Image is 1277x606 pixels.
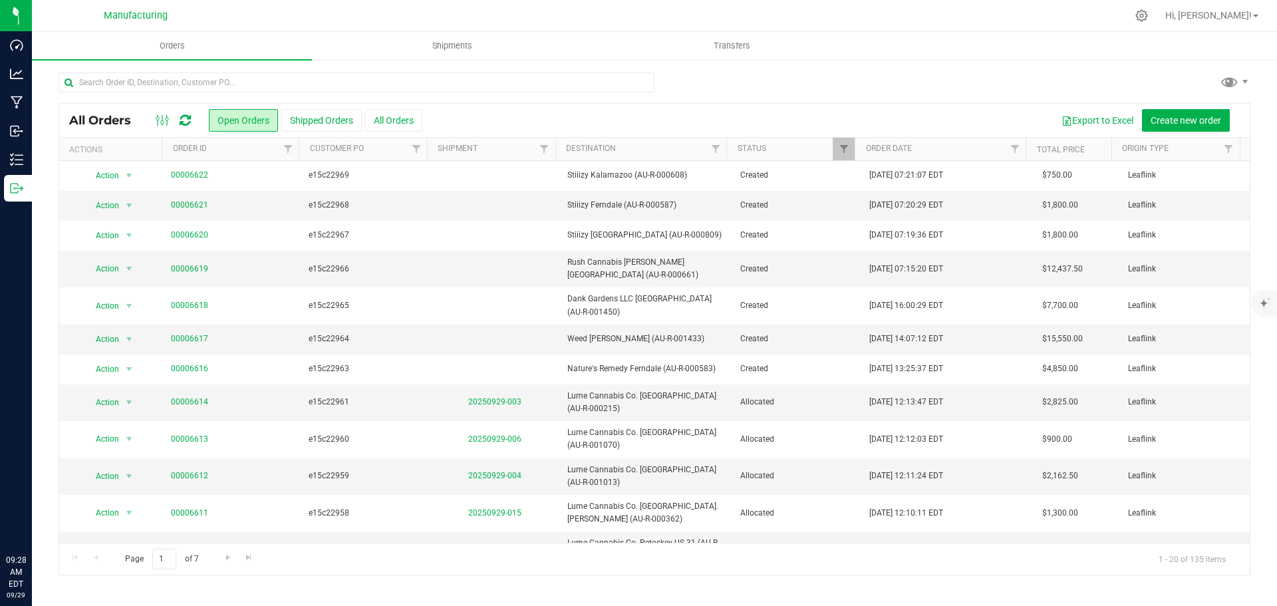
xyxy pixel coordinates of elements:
[121,330,138,349] span: select
[869,169,943,182] span: [DATE] 07:21:07 EDT
[121,360,138,379] span: select
[84,166,120,185] span: Action
[84,330,120,349] span: Action
[468,471,521,480] a: 20250929-004
[171,470,208,482] a: 00006612
[1128,507,1242,520] span: Leaflink
[171,263,208,275] a: 00006619
[10,153,23,166] inline-svg: Inventory
[704,138,726,160] a: Filter
[567,390,724,415] span: Lume Cannabis Co. [GEOGRAPHIC_DATA] (AU-R-000215)
[567,333,724,345] span: Weed [PERSON_NAME] (AU-R-001433)
[152,549,176,569] input: 1
[1042,229,1078,241] span: $1,800.00
[309,169,422,182] span: e15c22969
[84,504,120,522] span: Action
[171,199,208,212] a: 00006621
[1165,10,1252,21] span: Hi, [PERSON_NAME]!
[1128,299,1242,312] span: Leaflink
[740,433,854,446] span: Allocated
[1128,363,1242,375] span: Leaflink
[566,144,616,153] a: Destination
[1148,549,1236,569] span: 1 - 20 of 135 items
[1128,229,1242,241] span: Leaflink
[1042,333,1083,345] span: $15,550.00
[6,590,26,600] p: 09/29
[869,470,943,482] span: [DATE] 12:11:24 EDT
[1053,109,1142,132] button: Export to Excel
[121,430,138,448] span: select
[869,433,943,446] span: [DATE] 12:12:03 EDT
[84,196,120,215] span: Action
[32,32,312,60] a: Orders
[869,299,943,312] span: [DATE] 16:00:29 EDT
[1151,115,1221,126] span: Create new order
[1122,144,1169,153] a: Origin Type
[1042,433,1072,446] span: $900.00
[121,541,138,559] span: select
[84,467,120,486] span: Action
[468,508,521,518] a: 20250929-015
[740,396,854,408] span: Allocated
[567,537,724,562] span: Lume Cannabis Co. Petoskey US-31 (AU-R-000255)
[405,138,427,160] a: Filter
[533,138,555,160] a: Filter
[10,67,23,80] inline-svg: Analytics
[567,500,724,526] span: Lume Cannabis Co. [GEOGRAPHIC_DATA]. [PERSON_NAME] (AU-R-000362)
[309,433,422,446] span: e15c22960
[567,169,724,182] span: Stiiizy Kalamazoo (AU-R-000608)
[740,299,854,312] span: Created
[1042,363,1078,375] span: $4,850.00
[309,199,422,212] span: e15c22968
[121,196,138,215] span: select
[1218,138,1240,160] a: Filter
[567,464,724,489] span: Lume Cannabis Co. [GEOGRAPHIC_DATA] (AU-R-001013)
[740,333,854,345] span: Created
[567,426,724,452] span: Lume Cannabis Co. [GEOGRAPHIC_DATA] (AU-R-001070)
[866,144,912,153] a: Order Date
[171,396,208,408] a: 00006614
[309,299,422,312] span: e15c22965
[1037,145,1085,154] a: Total Price
[171,433,208,446] a: 00006613
[567,199,724,212] span: Stiiizy Ferndale (AU-R-000587)
[1042,199,1078,212] span: $1,800.00
[309,333,422,345] span: e15c22964
[1042,263,1083,275] span: $12,437.50
[869,229,943,241] span: [DATE] 07:19:36 EDT
[310,144,364,153] a: Customer PO
[10,124,23,138] inline-svg: Inbound
[209,109,278,132] button: Open Orders
[309,396,422,408] span: e15c22961
[309,470,422,482] span: e15c22959
[740,229,854,241] span: Created
[173,144,207,153] a: Order ID
[121,166,138,185] span: select
[59,73,654,92] input: Search Order ID, Destination, Customer PO...
[869,199,943,212] span: [DATE] 07:20:29 EDT
[438,144,478,153] a: Shipment
[740,169,854,182] span: Created
[740,507,854,520] span: Allocated
[10,182,23,195] inline-svg: Outbound
[69,145,157,154] div: Actions
[309,507,422,520] span: e15c22958
[1133,9,1150,22] div: Manage settings
[142,40,203,52] span: Orders
[277,138,299,160] a: Filter
[121,259,138,278] span: select
[468,434,521,444] a: 20250929-006
[309,229,422,241] span: e15c22967
[414,40,490,52] span: Shipments
[468,397,521,406] a: 20250929-003
[121,226,138,245] span: select
[218,549,237,567] a: Go to the next page
[1042,169,1072,182] span: $750.00
[171,299,208,312] a: 00006618
[121,467,138,486] span: select
[1042,299,1078,312] span: $7,700.00
[84,226,120,245] span: Action
[239,549,259,567] a: Go to the last page
[84,297,120,315] span: Action
[121,504,138,522] span: select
